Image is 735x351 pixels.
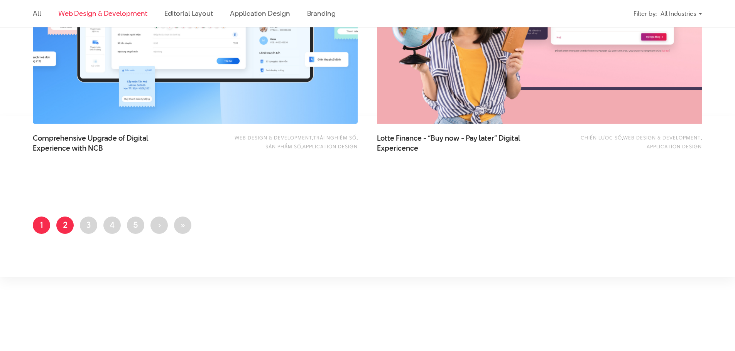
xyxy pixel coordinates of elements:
[302,143,358,150] a: Application Design
[581,134,622,141] a: Chiến lược số
[56,217,74,234] a: 2
[33,133,187,153] a: Comprehensive Upgrade of DigitalExperience with NCB
[158,219,161,230] span: ›
[180,219,185,230] span: »
[377,133,531,153] a: Lotte Finance - “Buy now - Pay later” DigitalExpericence
[164,8,213,18] a: Editorial Layout
[307,8,336,18] a: Branding
[228,133,358,151] div: , , ,
[235,134,312,141] a: Web Design & Development
[33,143,103,153] span: Experience with NCB
[623,134,701,141] a: Web Design & Development
[313,134,357,141] a: Trải nghiệm số
[58,8,147,18] a: Web Design & Development
[377,143,418,153] span: Expericence
[647,143,702,150] a: Application Design
[377,133,531,153] span: Lotte Finance - “Buy now - Pay later” Digital
[634,7,657,20] div: Filter by:
[127,217,144,234] a: 5
[230,8,290,18] a: Application Design
[572,133,702,151] div: , ,
[80,217,97,234] a: 3
[103,217,121,234] a: 4
[265,143,301,150] a: Sản phẩm số
[33,8,41,18] a: All
[33,133,187,153] span: Comprehensive Upgrade of Digital
[661,7,702,20] div: All Industries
